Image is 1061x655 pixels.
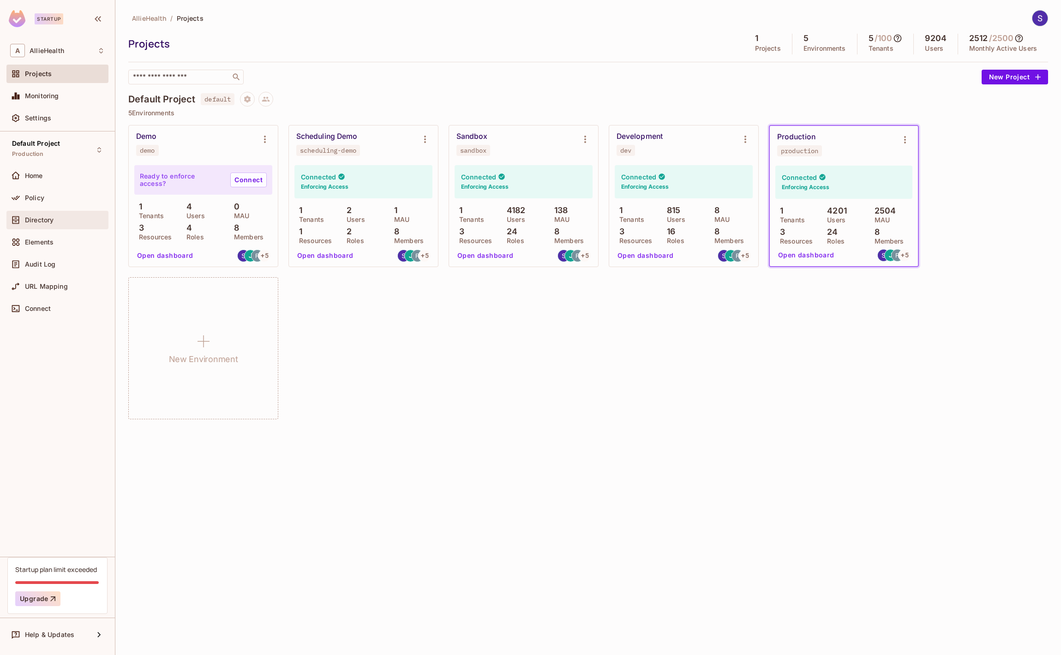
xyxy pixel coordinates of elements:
h6: Enforcing Access [782,183,829,191]
h4: Connected [301,173,336,181]
p: 24 [502,227,517,236]
h6: Enforcing Access [301,183,348,191]
button: Environment settings [736,130,755,149]
img: stephen@alliehealth.com [398,250,409,262]
p: 8 [550,227,559,236]
h1: New Environment [169,352,238,366]
span: Workspace: AllieHealth [30,47,64,54]
p: Users [182,212,205,220]
p: 1 [390,206,397,215]
p: 815 [662,206,681,215]
h5: / 100 [875,34,893,43]
span: URL Mapping [25,283,68,290]
button: New Project [982,70,1048,84]
p: Resources [134,233,172,241]
p: Tenants [455,216,484,223]
button: Upgrade [15,591,60,606]
p: Members [870,238,904,245]
p: Tenants [615,216,644,223]
p: Resources [775,238,813,245]
div: Startup [35,13,63,24]
h4: Connected [782,173,817,182]
p: Users [822,216,845,224]
div: sandbox [460,147,486,154]
img: stephen@alliehealth.com [878,250,889,261]
p: Roles [662,237,684,244]
button: Open dashboard [133,248,197,263]
button: Open dashboard [454,248,517,263]
p: MAU [710,216,730,223]
img: Stephen Morrison [1032,11,1048,26]
span: Projects [177,14,204,23]
p: 2 [342,206,352,215]
p: Roles [502,237,524,244]
button: Open dashboard [614,248,677,263]
p: 8 [710,227,719,236]
p: MAU [550,216,569,223]
span: Policy [25,194,44,202]
span: + 5 [901,252,908,258]
button: Environment settings [256,130,274,149]
div: Startup plan limit exceeded [15,565,97,574]
h6: Enforcing Access [461,183,509,191]
span: J [889,252,893,258]
div: demo [140,147,155,154]
p: Resources [615,237,652,244]
div: Production [777,132,815,142]
p: Tenants [294,216,324,223]
span: J [249,252,252,259]
p: Monthly Active Users [969,45,1037,52]
h5: 2512 [969,34,988,43]
span: Home [25,172,43,179]
p: Members [390,237,424,244]
p: Tenants [869,45,893,52]
p: 16 [662,227,675,236]
p: Tenants [134,212,164,220]
span: + 5 [421,252,428,259]
img: rodrigo@alliehealth.com [252,250,263,262]
img: SReyMgAAAABJRU5ErkJggg== [9,10,25,27]
p: Ready to enforce access? [140,173,223,187]
p: 1 [294,227,302,236]
h5: 5 [869,34,874,43]
h4: Default Project [128,94,195,105]
p: 4 [182,223,192,232]
p: 3 [134,223,144,232]
img: rodrigo@alliehealth.com [412,250,423,262]
button: Open dashboard [294,248,357,263]
p: 5 Environments [128,109,1048,117]
p: Members [229,233,264,241]
span: Default Project [12,140,60,147]
span: default [201,93,234,105]
p: 2 [342,227,352,236]
span: J [409,252,413,259]
p: 1 [134,202,142,211]
span: Help & Updates [25,631,74,638]
p: 4201 [822,206,847,215]
h4: Connected [461,173,496,181]
p: 138 [550,206,568,215]
p: 8 [229,223,239,232]
h5: 9204 [925,34,947,43]
img: rodrigo@alliehealth.com [572,250,583,262]
span: Project settings [240,96,255,105]
div: Projects [128,37,739,51]
span: J [569,252,573,259]
p: 1 [455,206,462,215]
p: Roles [822,238,845,245]
img: rodrigo@alliehealth.com [732,250,743,262]
span: + 5 [261,252,268,259]
span: + 5 [581,252,588,259]
p: Projects [755,45,781,52]
h5: 5 [803,34,809,43]
span: AllieHealth [132,14,167,23]
li: / [170,14,173,23]
span: Monitoring [25,92,59,100]
p: Resources [294,237,332,244]
p: MAU [870,216,890,224]
p: Members [710,237,744,244]
button: Environment settings [576,130,594,149]
span: Elements [25,238,54,246]
a: Connect [230,173,267,187]
span: J [729,252,733,259]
